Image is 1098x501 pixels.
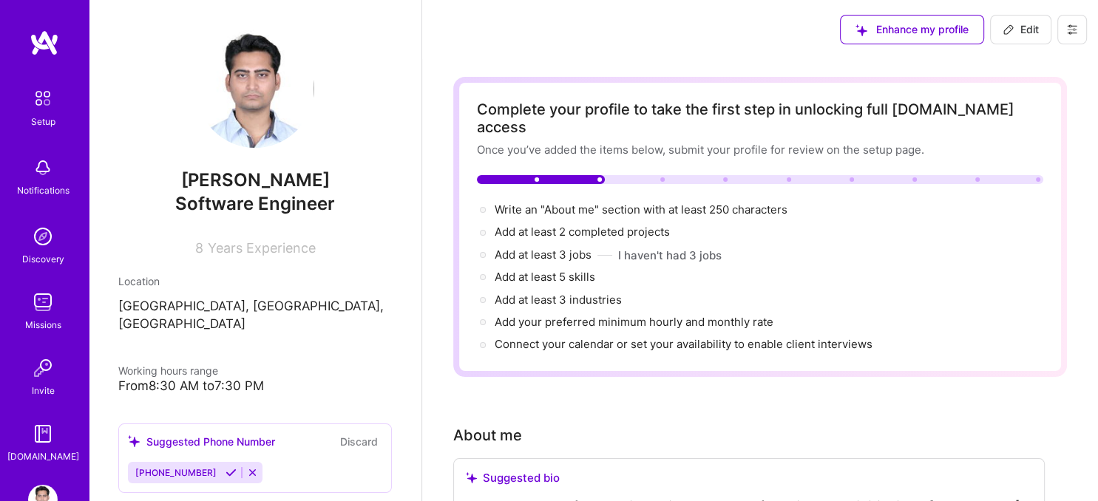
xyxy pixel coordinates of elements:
img: Invite [28,353,58,383]
div: Suggested Phone Number [128,434,275,449]
img: guide book [28,419,58,449]
button: Enhance my profile [840,15,984,44]
img: discovery [28,222,58,251]
span: Add your preferred minimum hourly and monthly rate [495,315,773,329]
div: From 8:30 AM to 7:30 PM [118,378,392,394]
div: Invite [32,383,55,398]
div: [DOMAIN_NAME] [7,449,79,464]
img: User Avatar [196,30,314,148]
i: icon SuggestedTeams [855,24,867,36]
span: Write an "About me" section with at least 250 characters [495,202,790,217]
div: About me [453,424,522,446]
button: Discard [336,433,382,450]
span: [PHONE_NUMBER] [135,467,217,478]
p: [GEOGRAPHIC_DATA], [GEOGRAPHIC_DATA], [GEOGRAPHIC_DATA] [118,298,392,333]
span: Software Engineer [175,193,335,214]
img: setup [27,83,58,114]
div: Once you’ve added the items below, submit your profile for review on the setup page. [477,142,1043,157]
div: Suggested bio [466,471,1032,485]
img: bell [28,153,58,183]
i: Reject [247,467,258,478]
span: Add at least 2 completed projects [495,225,670,239]
img: logo [30,30,59,56]
span: Working hours range [118,364,218,377]
span: Years Experience [208,240,316,256]
img: teamwork [28,287,58,317]
div: Complete your profile to take the first step in unlocking full [DOMAIN_NAME] access [477,100,1043,136]
button: Edit [990,15,1051,44]
div: Location [118,273,392,289]
i: icon SuggestedTeams [128,435,140,448]
span: Connect your calendar or set your availability to enable client interviews [495,337,872,351]
span: 8 [195,240,203,256]
div: Notifications [17,183,70,198]
i: icon SuggestedTeams [466,472,477,483]
span: Add at least 3 jobs [495,248,592,262]
div: Discovery [22,251,64,267]
div: Missions [25,317,61,333]
span: Enhance my profile [855,22,969,37]
span: Edit [1003,22,1039,37]
div: Setup [31,114,55,129]
span: Add at least 3 industries [495,293,622,307]
span: Add at least 5 skills [495,270,595,284]
i: Accept [226,467,237,478]
button: I haven't had 3 jobs [618,248,722,263]
span: [PERSON_NAME] [118,169,392,191]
